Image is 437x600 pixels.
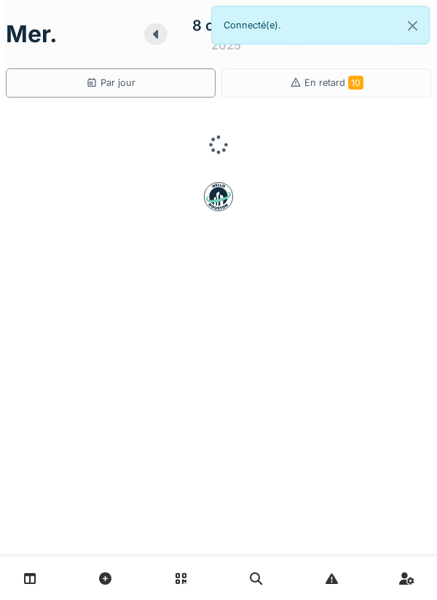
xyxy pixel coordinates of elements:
div: 8 octobre [192,15,260,36]
span: En retard [304,77,363,88]
button: Close [396,7,429,45]
div: Par jour [86,76,135,90]
img: badge-BVDL4wpA.svg [204,182,233,211]
h1: mer. [6,20,58,48]
div: 2025 [211,36,241,54]
span: 10 [348,76,363,90]
div: Connecté(e). [211,6,430,44]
